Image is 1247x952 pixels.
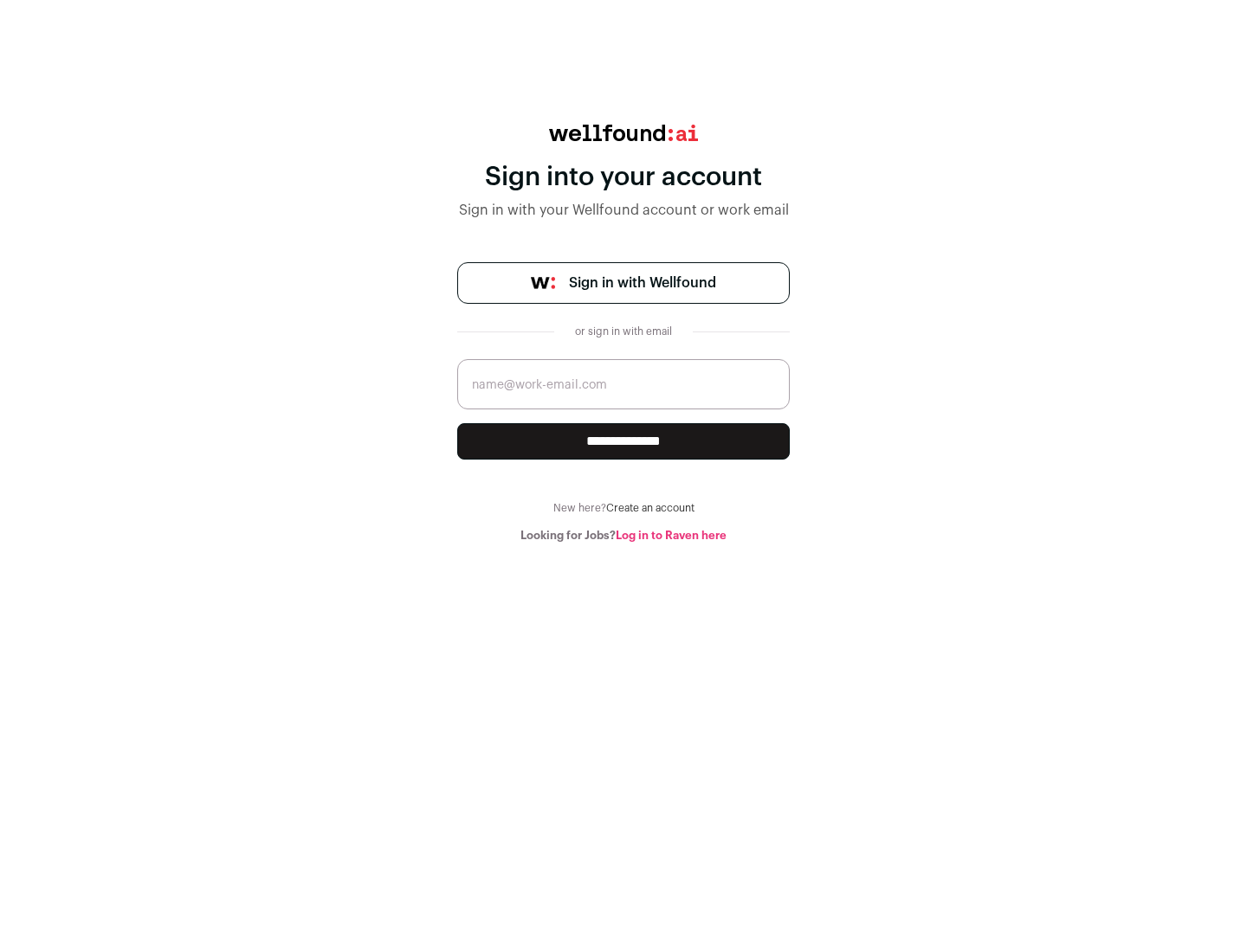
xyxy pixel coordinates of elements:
[568,325,679,338] div: or sign in with email
[569,273,716,293] span: Sign in with Wellfound
[531,277,555,289] img: wellfound-symbol-flush-black-fb3c872781a75f747ccb3a119075da62bfe97bd399995f84a933054e44a575c4.png
[457,529,790,543] div: Looking for Jobs?
[606,503,695,513] a: Create an account
[616,530,727,541] a: Log in to Raven here
[457,501,790,515] div: New here?
[457,162,790,193] div: Sign into your account
[457,200,790,221] div: Sign in with your Wellfound account or work email
[457,262,790,304] a: Sign in with Wellfound
[549,125,698,141] img: wellfound:ai
[457,359,790,409] input: name@work-email.com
